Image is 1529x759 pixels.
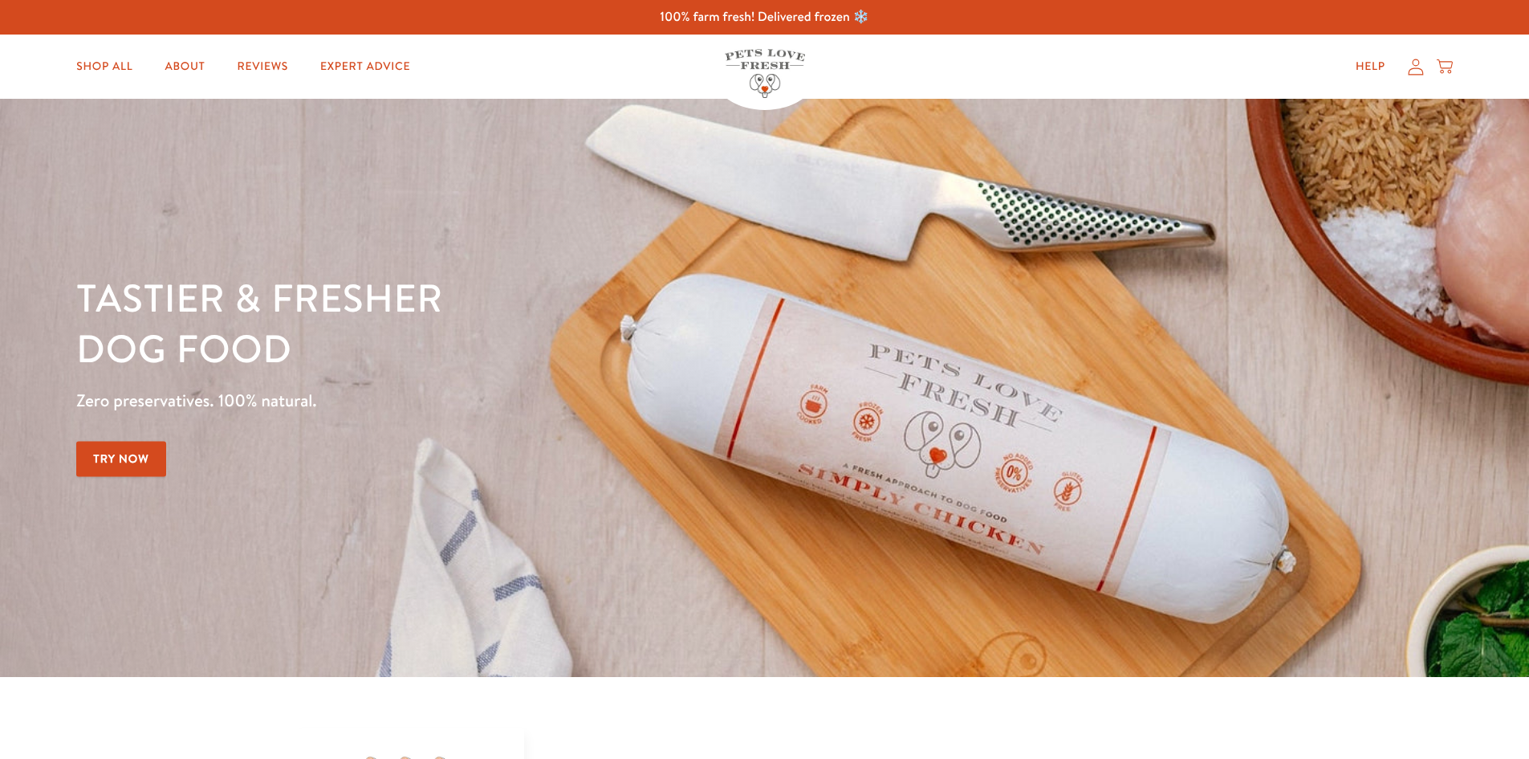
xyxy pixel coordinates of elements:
img: Pets Love Fresh [725,49,805,98]
a: About [152,51,218,83]
a: Help [1343,51,1398,83]
a: Try Now [76,441,166,477]
p: Zero preservatives. 100% natural. [76,386,994,415]
a: Expert Advice [307,51,423,83]
h1: Tastier & fresher dog food [76,274,994,374]
a: Shop All [63,51,145,83]
a: Reviews [225,51,301,83]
